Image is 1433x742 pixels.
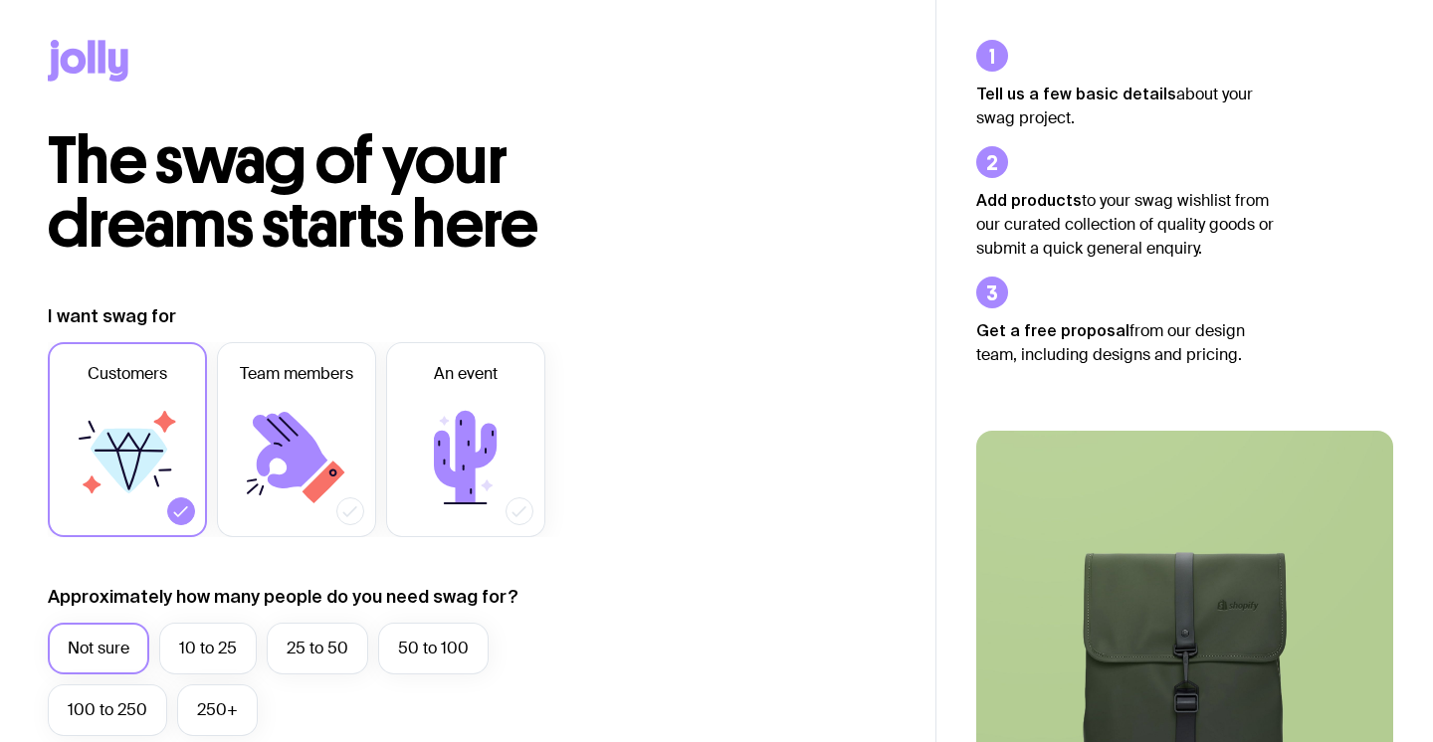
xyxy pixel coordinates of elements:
label: 25 to 50 [267,623,368,674]
label: 10 to 25 [159,623,257,674]
span: Team members [240,362,353,386]
span: The swag of your dreams starts here [48,121,538,264]
span: Customers [88,362,167,386]
span: An event [434,362,498,386]
label: I want swag for [48,304,176,328]
strong: Tell us a few basic details [976,85,1176,102]
label: Approximately how many people do you need swag for? [48,585,518,609]
p: about your swag project. [976,82,1275,130]
label: 250+ [177,684,258,736]
strong: Add products [976,191,1082,209]
label: 100 to 250 [48,684,167,736]
p: to your swag wishlist from our curated collection of quality goods or submit a quick general enqu... [976,188,1275,261]
label: 50 to 100 [378,623,489,674]
strong: Get a free proposal [976,321,1129,339]
p: from our design team, including designs and pricing. [976,318,1275,367]
label: Not sure [48,623,149,674]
